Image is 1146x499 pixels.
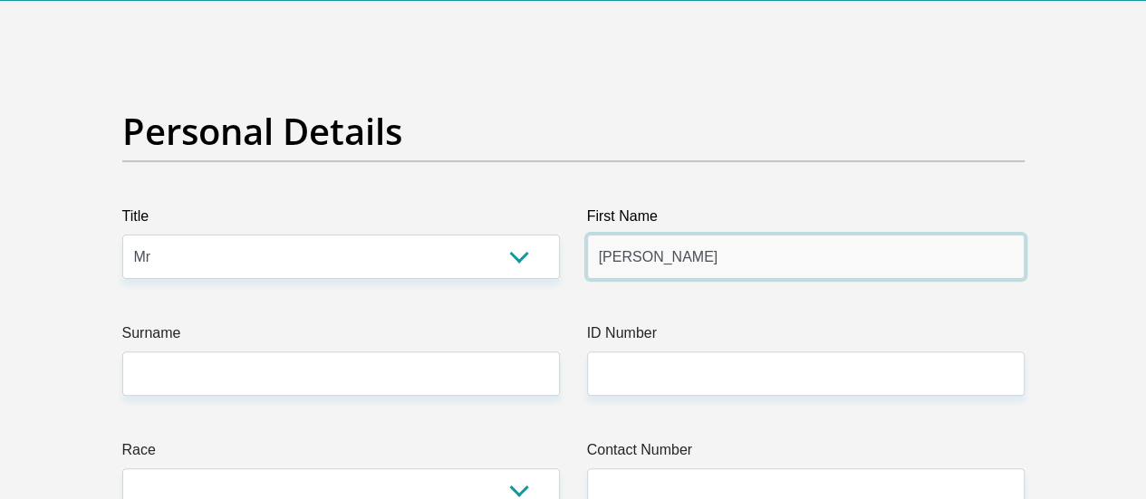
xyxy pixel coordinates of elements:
[122,110,1025,153] h2: Personal Details
[587,439,1025,468] label: Contact Number
[122,322,560,351] label: Surname
[122,351,560,396] input: Surname
[122,439,560,468] label: Race
[587,206,1025,235] label: First Name
[122,206,560,235] label: Title
[587,322,1025,351] label: ID Number
[587,351,1025,396] input: ID Number
[587,235,1025,279] input: First Name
